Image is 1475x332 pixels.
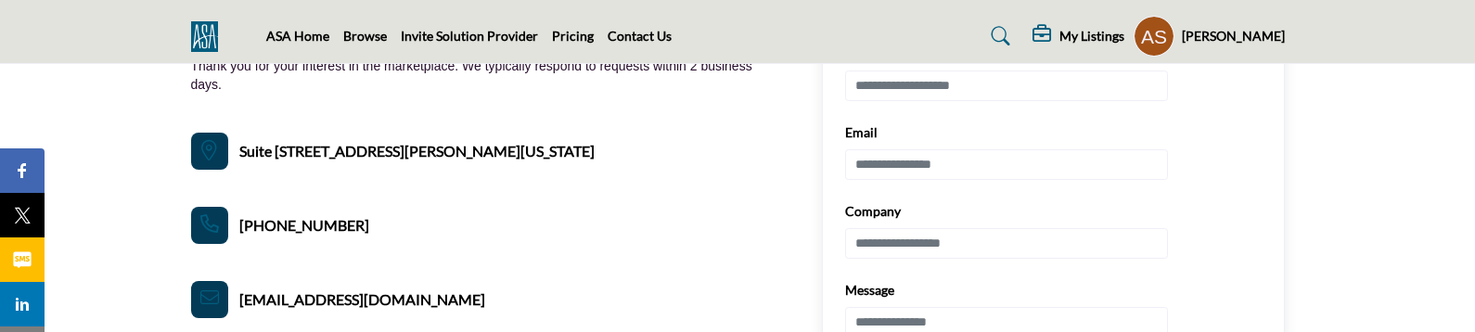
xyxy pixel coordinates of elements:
[239,214,369,236] span: [PHONE_NUMBER]
[845,202,901,221] label: Company
[191,21,227,52] img: Site Logo
[191,57,785,94] p: Thank you for your interest in the marketplace. We typically respond to requests within 2 busines...
[552,28,594,44] a: Pricing
[1182,27,1285,45] h5: [PERSON_NAME]
[845,281,894,300] label: Message
[608,28,672,44] a: Contact Us
[973,21,1022,51] a: Search
[845,123,878,142] label: Email
[239,140,595,162] span: Suite [STREET_ADDRESS][PERSON_NAME][US_STATE]
[401,28,538,44] a: Invite Solution Provider
[266,28,329,44] a: ASA Home
[343,28,387,44] a: Browse
[1134,16,1174,57] button: Show hide supplier dropdown
[1059,28,1124,45] h5: My Listings
[1032,25,1124,47] div: My Listings
[239,288,485,311] span: [EMAIL_ADDRESS][DOMAIN_NAME]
